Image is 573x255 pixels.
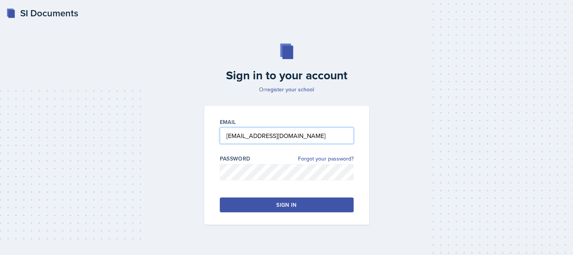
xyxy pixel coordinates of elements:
[6,6,78,20] a: SI Documents
[220,155,251,162] label: Password
[220,127,354,144] input: Email
[265,86,314,93] a: register your school
[276,201,296,209] div: Sign in
[200,68,374,82] h2: Sign in to your account
[200,86,374,93] p: Or
[220,118,236,126] label: Email
[298,155,354,163] a: Forgot your password?
[220,197,354,212] button: Sign in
